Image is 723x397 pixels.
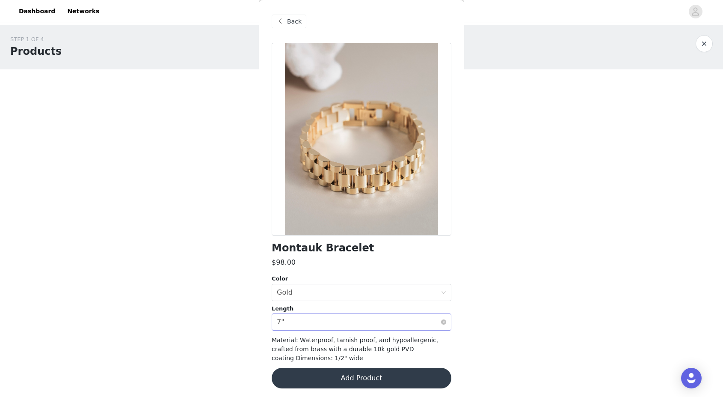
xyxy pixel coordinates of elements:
[441,319,446,325] i: icon: close-circle
[272,337,438,361] span: Material: Waterproof, tarnish proof, and hypoallergenic, crafted from brass with a durable 10k go...
[272,368,451,388] button: Add Product
[691,5,699,18] div: avatar
[272,242,374,254] h1: Montauk Bracelet
[62,2,104,21] a: Networks
[10,35,62,44] div: STEP 1 OF 4
[10,44,62,59] h1: Products
[287,17,302,26] span: Back
[277,314,284,330] div: 7"
[272,304,451,313] div: Length
[272,275,451,283] div: Color
[272,257,296,268] h3: $98.00
[277,284,293,301] div: Gold
[14,2,60,21] a: Dashboard
[681,368,702,388] div: Open Intercom Messenger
